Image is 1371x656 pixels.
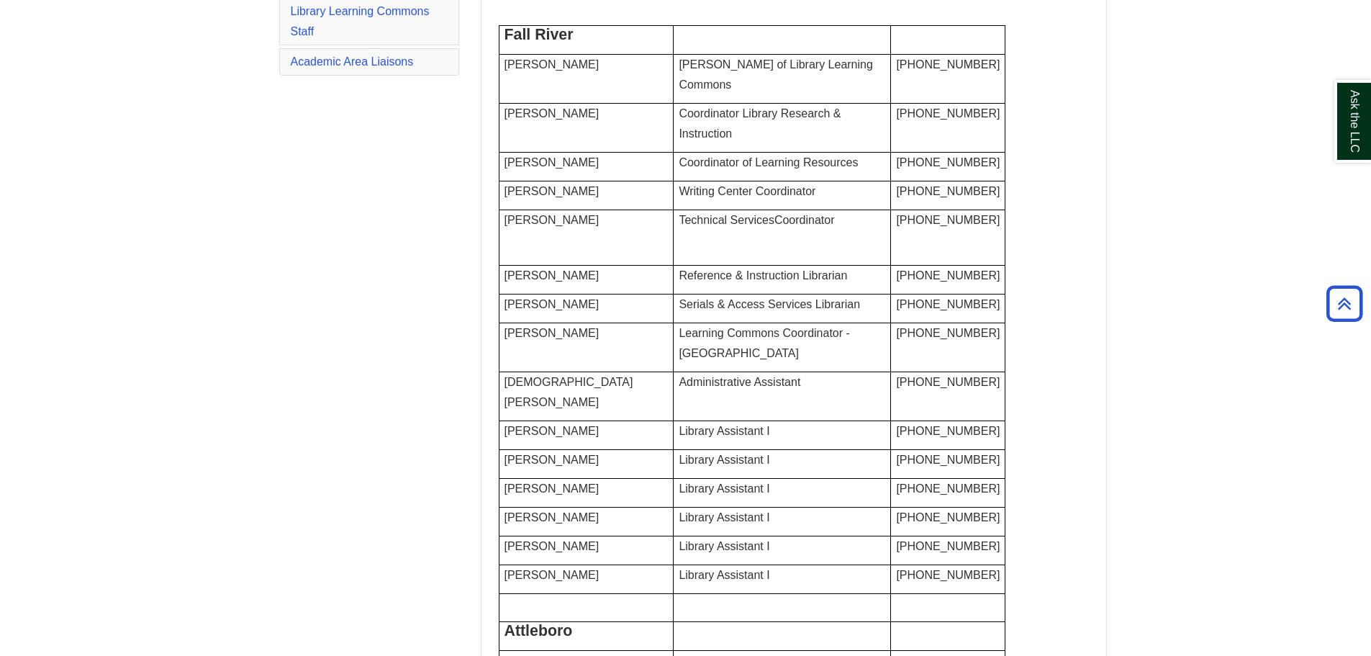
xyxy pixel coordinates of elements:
span: [PERSON_NAME] [504,298,599,310]
span: Library Assistant I [679,540,769,552]
span: [PHONE_NUMBER] [896,298,1000,310]
span: Fall River [504,26,574,43]
span: [PERSON_NAME] [504,425,599,437]
a: Academic Area Liaisons [291,55,414,68]
span: [PERSON_NAME] [504,214,599,226]
span: [PHONE_NUMBER] [896,327,1000,339]
span: [PERSON_NAME] [504,327,599,339]
span: Administrative Assistant [679,376,800,388]
span: [PHONE_NUMBER] [896,454,1000,466]
span: Attleboro [504,622,573,639]
span: Serials & Access Services Librarian [679,298,860,310]
span: [PHONE_NUMBER] [896,214,1000,226]
span: Coordinator of Learning Resources [679,156,858,169]
span: Learning Commons Coordinator - [GEOGRAPHIC_DATA] [679,327,849,359]
span: [PHONE_NUMBER] [896,376,1000,388]
span: [PHONE_NUMBER] [896,569,1000,581]
span: [PERSON_NAME] [504,156,599,169]
span: [PERSON_NAME] [504,569,599,581]
span: [PERSON_NAME] [504,511,599,524]
span: Library Assistant I [679,454,769,466]
span: [PERSON_NAME] [504,185,599,197]
span: [PHONE_NUMBER] [896,511,1000,524]
span: Library Assistant I [679,482,769,495]
span: Technical Services [679,214,834,226]
span: Library Assistant I [679,511,769,524]
span: Reference & Instruction Librarian [679,269,847,282]
span: [DEMOGRAPHIC_DATA][PERSON_NAME] [504,376,633,408]
span: [PHONE_NUMBER] [896,482,1000,495]
span: Writing Center Coordinator [679,185,815,197]
a: Back to Top [1321,294,1367,313]
span: [PHONE_NUMBER] [896,107,1000,120]
span: Library Assistant I [679,425,769,437]
span: [PHONE_NUMBER] [896,58,1000,71]
span: [PHONE_NUMBER] [896,540,1000,552]
span: Coordinator [774,214,835,226]
font: [PERSON_NAME] [504,540,599,552]
font: [PERSON_NAME] [504,58,599,71]
span: Library Assistant I [679,569,769,581]
span: Coordinator Library Research & Instruction [679,107,841,140]
a: Library Learning Commons Staff [291,5,430,37]
span: [PERSON_NAME] [504,269,599,282]
span: [PHONE_NUMBER] [896,185,1000,197]
span: [PHONE_NUMBER] [896,269,1000,282]
span: [PERSON_NAME] [504,107,599,120]
span: [PERSON_NAME] [504,454,599,466]
span: [PERSON_NAME] of Library Learning Commons [679,58,872,91]
span: [PHONE_NUMBER] [896,425,1000,437]
span: [PHONE_NUMBER] [896,156,1000,169]
span: [PERSON_NAME] [504,482,599,495]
